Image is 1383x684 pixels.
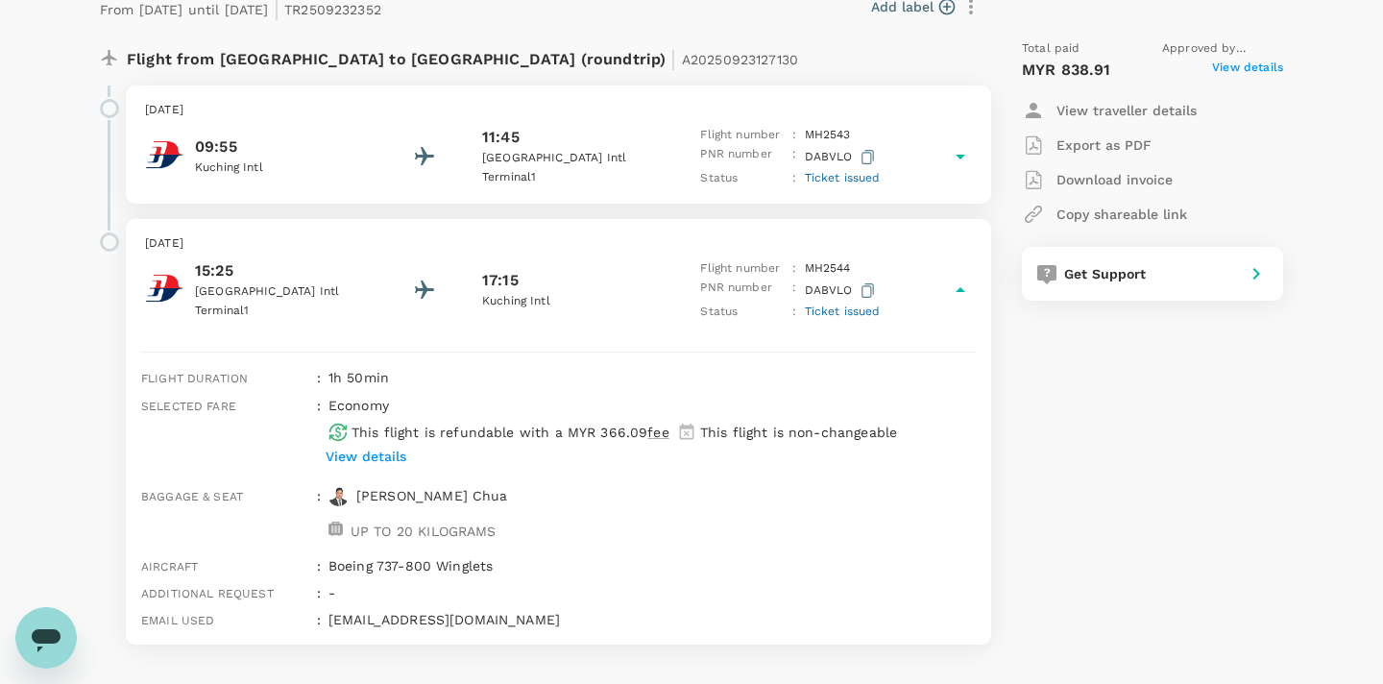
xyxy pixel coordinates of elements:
span: Ticket issued [805,305,881,318]
p: [EMAIL_ADDRESS][DOMAIN_NAME] [328,610,976,629]
button: Export as PDF [1022,128,1152,162]
iframe: Button to launch messaging window [15,607,77,669]
p: : [792,169,796,188]
div: : [309,575,321,602]
p: Copy shareable link [1056,205,1187,224]
p: : [792,259,796,279]
p: [DATE] [145,234,972,254]
p: [GEOGRAPHIC_DATA] Intl [482,149,655,168]
button: Copy shareable link [1022,197,1187,232]
p: View traveller details [1056,101,1197,120]
p: Flight number [700,259,785,279]
p: DABVLO [805,145,879,169]
p: Kuching Intl [482,292,655,311]
span: Baggage & seat [141,490,243,503]
p: Download invoice [1056,170,1173,189]
div: : [309,388,321,478]
p: 11:45 [482,126,520,149]
button: View details [321,442,411,471]
span: fee [647,425,668,440]
p: Kuching Intl [195,159,368,178]
p: : [792,303,796,322]
p: Status [700,303,785,322]
img: Malaysia Airlines [145,135,183,174]
div: : [309,360,321,387]
span: Total paid [1022,39,1080,59]
p: 1h 50min [328,368,976,387]
div: - [321,575,976,602]
p: MYR 838.91 [1022,59,1111,82]
button: View traveller details [1022,93,1197,128]
p: [PERSON_NAME] Chua [356,486,508,505]
img: baggage-icon [328,522,343,536]
span: Selected fare [141,400,236,413]
p: MH 2543 [805,126,851,145]
p: This flight is non-changeable [700,423,897,442]
span: Flight duration [141,372,248,385]
p: : [792,126,796,145]
div: : [309,549,321,575]
p: UP TO 20 KILOGRAMS [351,522,497,541]
p: Status [700,169,785,188]
p: Flight from [GEOGRAPHIC_DATA] to [GEOGRAPHIC_DATA] (roundtrip) [127,39,798,74]
p: Flight number [700,126,785,145]
div: : [309,602,321,629]
p: MH 2544 [805,259,851,279]
p: PNR number [700,279,785,303]
span: Get Support [1064,266,1147,281]
span: Ticket issued [805,171,881,184]
span: A20250923127130 [682,52,798,67]
button: Download invoice [1022,162,1173,197]
span: Aircraft [141,560,198,574]
img: avatar-67c14c8e670bc.jpeg [328,486,349,506]
p: economy [328,396,389,415]
span: Email used [141,614,215,627]
span: | [670,45,676,72]
p: Export as PDF [1056,135,1152,155]
img: Malaysia Airlines [145,269,183,307]
p: 15:25 [195,259,368,282]
p: [GEOGRAPHIC_DATA] Intl [195,282,368,302]
p: PNR number [700,145,785,169]
p: : [792,279,796,303]
p: Terminal 1 [482,168,655,187]
p: Terminal 1 [195,302,368,321]
p: This flight is refundable with a MYR 366.09 [352,423,669,442]
p: 17:15 [482,269,519,292]
span: Approved by [1162,39,1283,59]
span: Additional request [141,587,274,600]
p: DABVLO [805,279,879,303]
p: 09:55 [195,135,368,159]
p: View details [326,447,406,466]
span: View details [1212,59,1283,82]
p: [DATE] [145,101,972,120]
p: : [792,145,796,169]
div: : [309,478,321,549]
div: Boeing 737-800 Winglets [321,549,976,575]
